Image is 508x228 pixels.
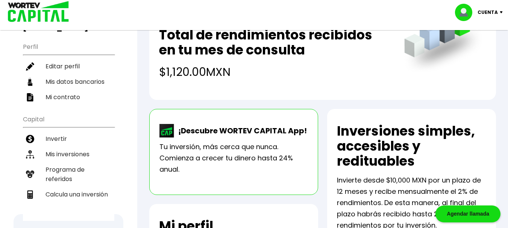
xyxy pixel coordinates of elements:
a: Mis inversiones [23,146,114,162]
p: ¡Descubre WORTEV CAPITAL App! [174,125,307,136]
a: Editar perfil [23,59,114,74]
a: Calcula una inversión [23,187,114,202]
a: Programa de referidos [23,162,114,187]
img: inversiones-icon.6695dc30.svg [26,150,34,159]
div: Agendar llamada [435,205,500,222]
img: calculadora-icon.17d418c4.svg [26,190,34,199]
p: Cuenta [478,7,498,18]
img: editar-icon.952d3147.svg [26,62,34,71]
img: datos-icon.10cf9172.svg [26,78,34,86]
h4: $1,120.00 MXN [159,63,389,80]
img: profile-image [455,4,478,21]
a: Mis datos bancarios [23,74,114,89]
h2: Total de rendimientos recibidos en tu mes de consulta [159,27,389,57]
p: Tu inversión, más cerca que nunca. Comienza a crecer tu dinero hasta 24% anual. [159,141,308,175]
img: invertir-icon.b3b967d7.svg [26,135,34,143]
a: Invertir [23,131,114,146]
img: recomiendanos-icon.9b8e9327.svg [26,170,34,178]
h2: Inversiones simples, accesibles y redituables [337,124,486,169]
a: Mi contrato [23,89,114,105]
ul: Capital [23,111,114,221]
img: contrato-icon.f2db500c.svg [26,93,34,101]
ul: Perfil [23,38,114,105]
img: icon-down [498,11,508,14]
img: wortev-capital-app-icon [159,124,174,137]
h3: Buen día, [23,14,114,32]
